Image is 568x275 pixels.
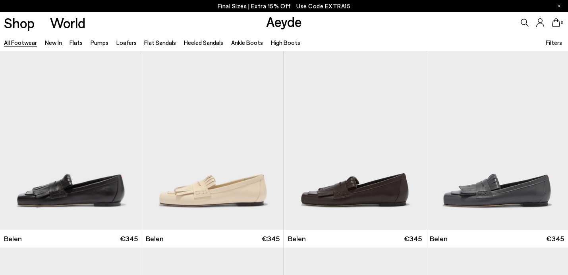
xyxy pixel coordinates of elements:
[4,234,22,244] span: Belen
[218,1,351,11] p: Final Sizes | Extra 15% Off
[284,51,426,229] img: Belen Tassel Loafers
[45,39,62,46] a: New In
[284,230,426,248] a: Belen €345
[184,39,223,46] a: Heeled Sandals
[142,51,284,229] div: 1 / 6
[288,234,306,244] span: Belen
[144,39,176,46] a: Flat Sandals
[231,39,263,46] a: Ankle Boots
[116,39,137,46] a: Loafers
[552,18,560,27] a: 0
[120,234,138,244] span: €345
[146,234,164,244] span: Belen
[546,234,564,244] span: €345
[262,234,280,244] span: €345
[296,2,350,10] span: Navigate to /collections/ss25-final-sizes
[91,39,108,46] a: Pumps
[266,13,302,30] a: Aeyde
[546,39,562,46] span: Filters
[50,16,85,30] a: World
[4,39,37,46] a: All Footwear
[404,234,422,244] span: €345
[142,51,284,229] a: Next slide Previous slide
[4,16,35,30] a: Shop
[142,230,284,248] a: Belen €345
[142,51,284,229] img: Belen Tassel Loafers
[430,234,448,244] span: Belen
[70,39,83,46] a: Flats
[560,21,564,25] span: 0
[271,39,300,46] a: High Boots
